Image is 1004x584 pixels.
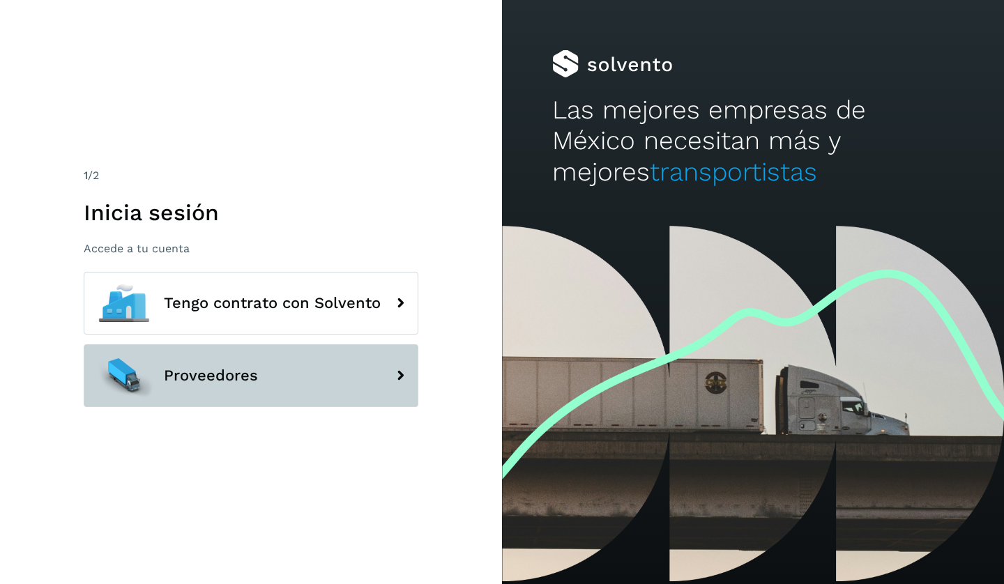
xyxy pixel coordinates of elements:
div: /2 [84,167,418,184]
h1: Inicia sesión [84,199,418,226]
span: Tengo contrato con Solvento [164,295,381,312]
span: Proveedores [164,367,258,384]
button: Proveedores [84,344,418,407]
h2: Las mejores empresas de México necesitan más y mejores [552,95,954,187]
span: 1 [84,169,88,182]
p: Accede a tu cuenta [84,242,418,255]
button: Tengo contrato con Solvento [84,272,418,335]
span: transportistas [650,157,817,187]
